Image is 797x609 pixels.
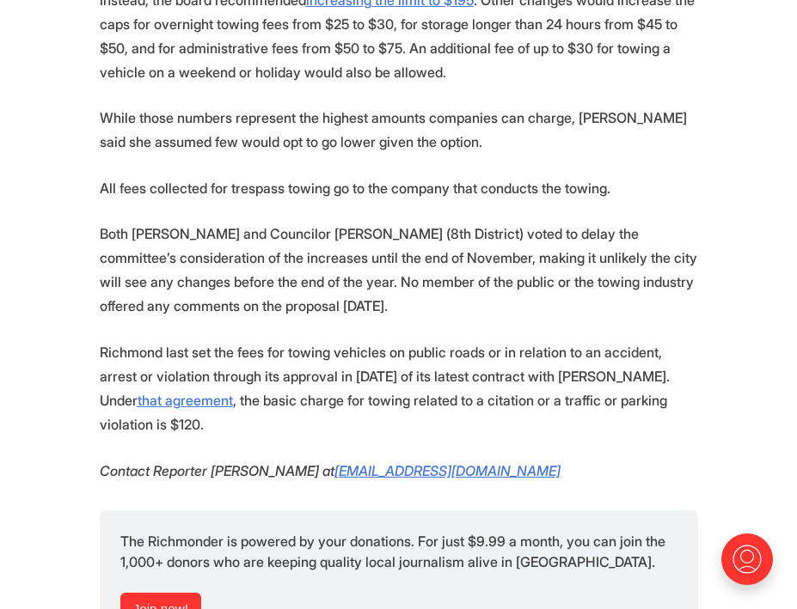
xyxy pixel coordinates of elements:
a: [EMAIL_ADDRESS][DOMAIN_NAME] [334,462,561,479]
p: All fees collected for trespass towing go to the company that conducts the towing. [100,176,698,200]
span: The Richmonder is powered by your donations. For just $9.99 a month, you can join the 1,000+ dono... [120,533,669,570]
em: Contact Reporter [PERSON_NAME] at [100,462,334,479]
iframe: portal-trigger [707,525,797,609]
a: that agreement [138,392,233,409]
p: Richmond last set the fees for towing vehicles on public roads or in relation to an accident, arr... [100,340,698,436]
p: While those numbers represent the highest amounts companies can charge, [PERSON_NAME] said she as... [100,106,698,154]
p: Both [PERSON_NAME] and Councilor [PERSON_NAME] (8th District) voted to delay the committee’s cons... [100,222,698,318]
